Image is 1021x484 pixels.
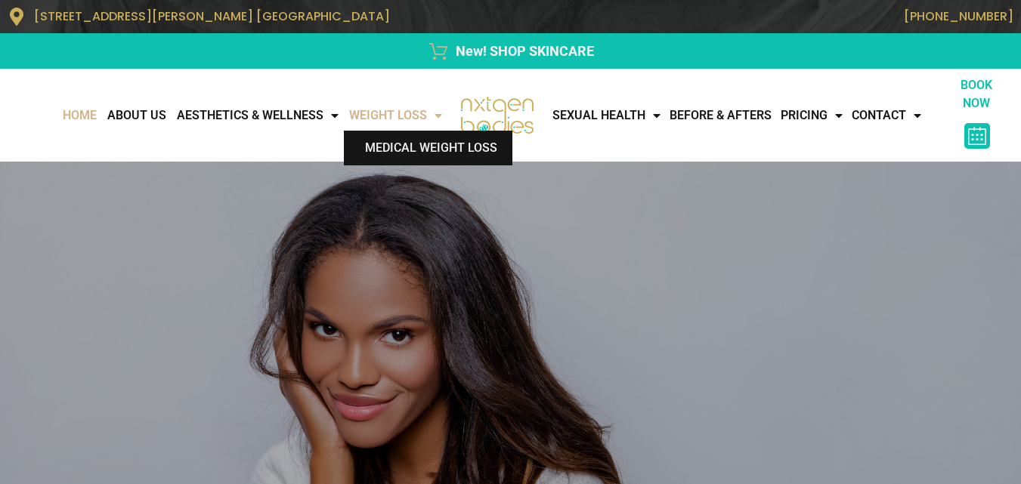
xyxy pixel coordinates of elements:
[548,100,665,131] a: Sexual Health
[776,100,847,131] a: Pricing
[8,41,1013,61] a: New! SHOP SKINCARE
[102,100,172,131] a: About Us
[172,100,344,131] a: AESTHETICS & WELLNESS
[847,100,926,131] a: CONTACT
[57,100,102,131] a: Home
[8,100,447,131] nav: Menu
[344,131,512,165] ul: WEIGHT LOSS
[344,100,447,131] a: WEIGHT LOSS
[452,41,594,61] span: New! SHOP SKINCARE
[947,76,1007,113] p: BOOK NOW
[34,8,390,25] span: [STREET_ADDRESS][PERSON_NAME] [GEOGRAPHIC_DATA]
[665,100,776,131] a: Before & Afters
[548,100,947,131] nav: Menu
[344,131,512,165] a: Medical Weight Loss
[518,9,1014,23] p: [PHONE_NUMBER]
